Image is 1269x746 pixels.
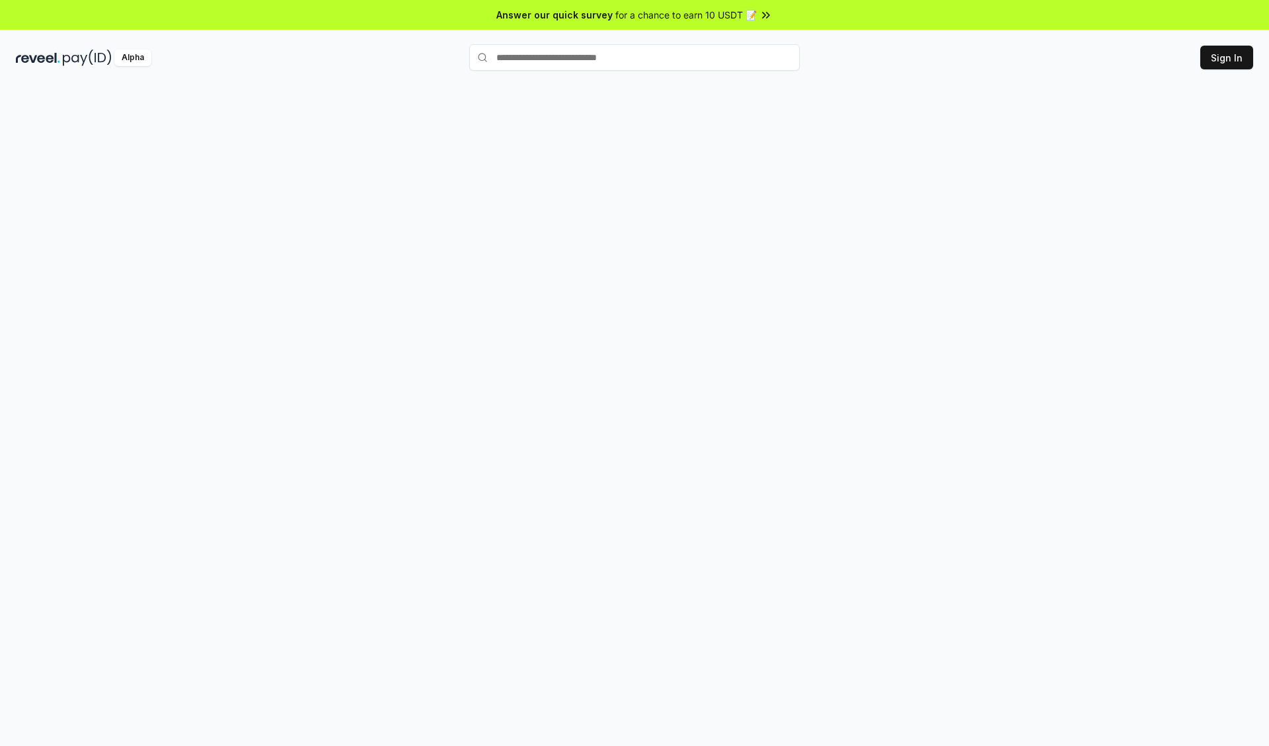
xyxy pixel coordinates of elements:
div: Alpha [114,50,151,66]
img: pay_id [63,50,112,66]
img: reveel_dark [16,50,60,66]
span: Answer our quick survey [496,8,613,22]
span: for a chance to earn 10 USDT 📝 [615,8,757,22]
button: Sign In [1200,46,1253,69]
